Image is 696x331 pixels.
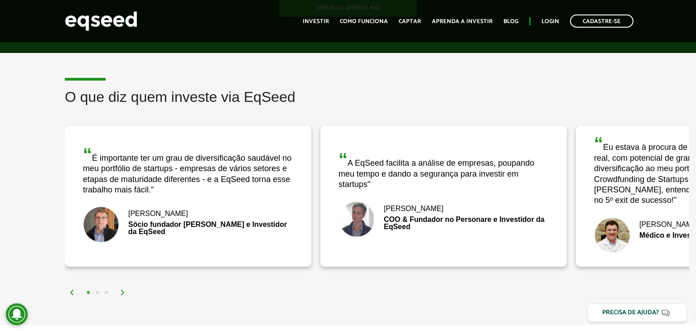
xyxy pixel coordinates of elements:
[432,19,493,24] a: Aprenda a investir
[83,210,293,217] div: [PERSON_NAME]
[303,19,329,24] a: Investir
[541,19,559,24] a: Login
[338,216,549,230] div: COO & Fundador no Personare e Investidor da EqSeed
[102,288,111,297] button: 3 of 2
[338,205,549,212] div: [PERSON_NAME]
[65,9,137,33] img: EqSeed
[120,290,126,295] img: arrow%20right.svg
[338,201,375,238] img: Bruno Rodrigues
[338,150,549,190] div: A EqSeed facilita a análise de empresas, poupando meu tempo e dando a segurança para investir em ...
[93,288,102,297] button: 2 of 2
[570,14,633,28] a: Cadastre-se
[65,89,689,119] h2: O que diz quem investe via EqSeed
[503,19,518,24] a: Blog
[83,144,92,164] span: “
[83,221,293,235] div: Sócio fundador [PERSON_NAME] e Investidor da EqSeed
[84,288,93,297] button: 1 of 2
[83,206,119,243] img: Nick Johnston
[594,134,603,154] span: “
[338,149,348,169] span: “
[594,217,630,254] img: Fernando De Marco
[340,19,388,24] a: Como funciona
[83,145,293,196] div: É importante ter um grau de diversificação saudável no meu portfólio de startups - empresas de vá...
[399,19,421,24] a: Captar
[69,290,75,295] img: arrow%20left.svg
